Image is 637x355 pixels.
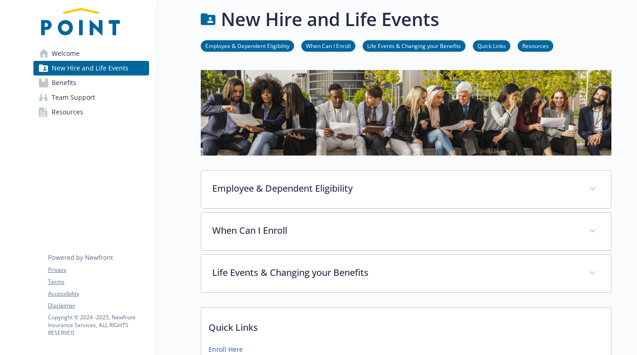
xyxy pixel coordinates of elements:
span: Benefits [52,75,76,90]
a: Privacy [48,266,149,274]
p: Copyright © 2024 - 2025 , Newfront Insurance Services, ALL RIGHTS RESERVED [48,313,149,337]
p: When Can I Enroll [212,224,578,237]
a: Resources [518,41,553,50]
a: When Can I Enroll [301,41,355,50]
a: New Hire and Life Events [33,61,149,75]
div: Life Events & Changing your Benefits [201,255,611,292]
p: Quick Links [201,308,611,342]
div: Employee & Dependent Eligibility [201,171,611,208]
h1: New Hire and Life Events [221,5,439,33]
a: Team Support [33,90,149,105]
a: Terms [48,278,149,286]
a: Resources [33,105,149,119]
p: Life Events & Changing your Benefits [212,266,578,280]
div: When Can I Enroll [201,213,611,250]
a: Life Events & Changing your Benefits [363,41,466,50]
a: Welcome [33,46,149,61]
span: New Hire and Life Events [52,61,128,75]
a: Employee & Dependent Eligibility [201,41,294,50]
a: Accessibility [48,290,149,298]
a: Enroll Here [209,344,243,354]
img: new hire page banner [201,70,611,156]
a: Benefits [33,75,149,90]
span: Resources [52,105,83,119]
a: Quick Links [473,41,510,50]
span: Team Support [52,90,95,105]
p: Employee & Dependent Eligibility [212,182,578,195]
a: Disclaimer [48,301,149,310]
span: Welcome [52,46,80,61]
